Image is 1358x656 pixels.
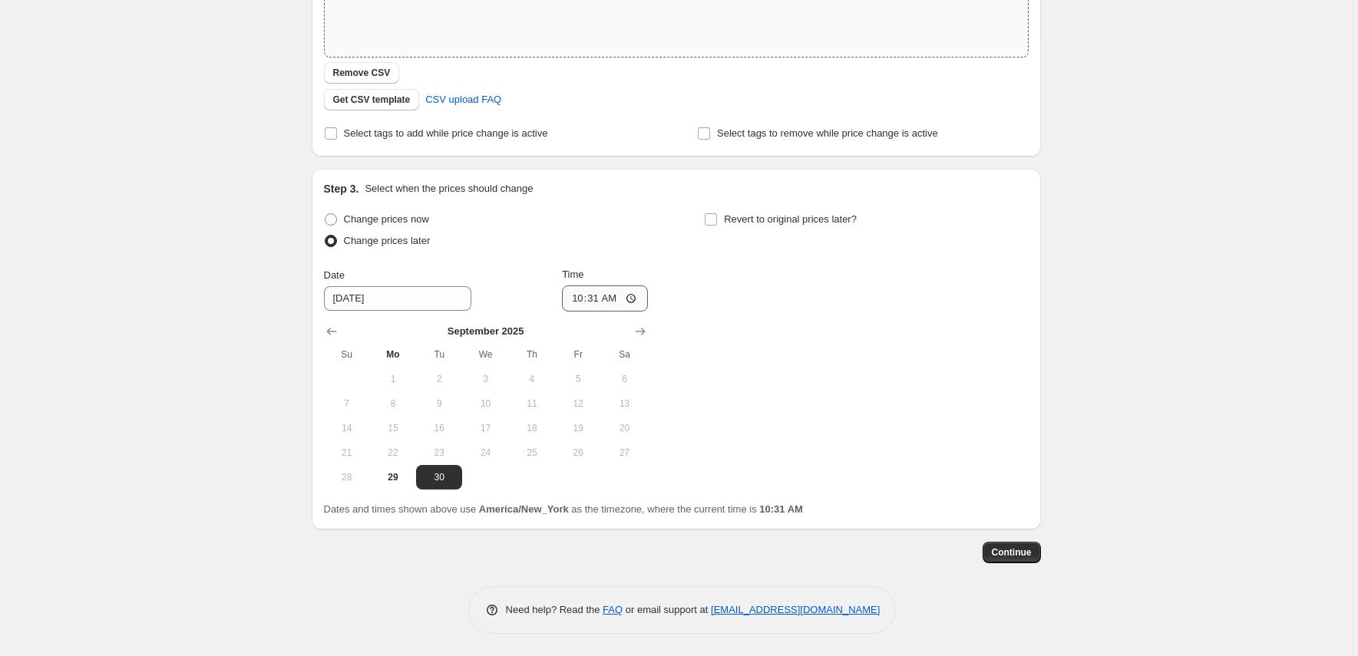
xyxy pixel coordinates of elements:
[376,422,410,434] span: 15
[370,367,416,391] button: Monday September 1 2025
[422,348,456,361] span: Tu
[462,440,508,465] button: Wednesday September 24 2025
[416,87,510,112] a: CSV upload FAQ
[555,367,601,391] button: Friday September 5 2025
[468,373,502,385] span: 3
[607,447,641,459] span: 27
[344,235,431,246] span: Change prices later
[561,447,595,459] span: 26
[376,471,410,483] span: 29
[376,373,410,385] span: 1
[365,181,533,196] p: Select when the prices should change
[370,391,416,416] button: Monday September 8 2025
[425,92,501,107] span: CSV upload FAQ
[324,503,803,515] span: Dates and times shown above use as the timezone, where the current time is
[416,440,462,465] button: Tuesday September 23 2025
[416,391,462,416] button: Tuesday September 9 2025
[330,422,364,434] span: 14
[370,342,416,367] th: Monday
[562,285,648,312] input: 12:00
[321,321,342,342] button: Show previous month, August 2025
[479,503,569,515] b: America/New_York
[416,416,462,440] button: Tuesday September 16 2025
[983,542,1041,563] button: Continue
[330,397,364,410] span: 7
[468,422,502,434] span: 17
[324,286,471,311] input: 9/29/2025
[422,422,456,434] span: 16
[601,342,647,367] th: Saturday
[601,367,647,391] button: Saturday September 6 2025
[333,67,391,79] span: Remove CSV
[607,348,641,361] span: Sa
[561,397,595,410] span: 12
[515,348,549,361] span: Th
[330,447,364,459] span: 21
[468,397,502,410] span: 10
[717,127,938,139] span: Select tags to remove while price change is active
[515,397,549,410] span: 11
[515,422,549,434] span: 18
[330,348,364,361] span: Su
[711,604,880,615] a: [EMAIL_ADDRESS][DOMAIN_NAME]
[607,422,641,434] span: 20
[324,465,370,490] button: Sunday September 28 2025
[324,62,400,84] button: Remove CSV
[509,391,555,416] button: Thursday September 11 2025
[724,213,857,225] span: Revert to original prices later?
[324,269,345,281] span: Date
[561,348,595,361] span: Fr
[330,471,364,483] span: 28
[515,447,549,459] span: 25
[468,348,502,361] span: We
[561,422,595,434] span: 19
[370,440,416,465] button: Monday September 22 2025
[333,94,411,106] span: Get CSV template
[370,416,416,440] button: Monday September 15 2025
[324,391,370,416] button: Sunday September 7 2025
[376,348,410,361] span: Mo
[370,465,416,490] button: Today Monday September 29 2025
[416,465,462,490] button: Tuesday September 30 2025
[376,397,410,410] span: 8
[607,397,641,410] span: 13
[601,440,647,465] button: Saturday September 27 2025
[416,342,462,367] th: Tuesday
[324,342,370,367] th: Sunday
[376,447,410,459] span: 22
[324,416,370,440] button: Sunday September 14 2025
[468,447,502,459] span: 24
[462,367,508,391] button: Wednesday September 3 2025
[555,416,601,440] button: Friday September 19 2025
[601,416,647,440] button: Saturday September 20 2025
[629,321,651,342] button: Show next month, October 2025
[509,440,555,465] button: Thursday September 25 2025
[422,373,456,385] span: 2
[562,269,583,280] span: Time
[515,373,549,385] span: 4
[509,367,555,391] button: Thursday September 4 2025
[555,440,601,465] button: Friday September 26 2025
[462,391,508,416] button: Wednesday September 10 2025
[555,342,601,367] th: Friday
[561,373,595,385] span: 5
[506,604,603,615] span: Need help? Read the
[324,181,359,196] h2: Step 3.
[759,503,803,515] b: 10:31 AM
[422,447,456,459] span: 23
[462,342,508,367] th: Wednesday
[344,127,548,139] span: Select tags to add while price change is active
[607,373,641,385] span: 6
[509,416,555,440] button: Thursday September 18 2025
[324,89,420,110] button: Get CSV template
[601,391,647,416] button: Saturday September 13 2025
[992,546,1032,559] span: Continue
[623,604,711,615] span: or email support at
[555,391,601,416] button: Friday September 12 2025
[324,440,370,465] button: Sunday September 21 2025
[603,604,623,615] a: FAQ
[416,367,462,391] button: Tuesday September 2 2025
[509,342,555,367] th: Thursday
[422,397,456,410] span: 9
[462,416,508,440] button: Wednesday September 17 2025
